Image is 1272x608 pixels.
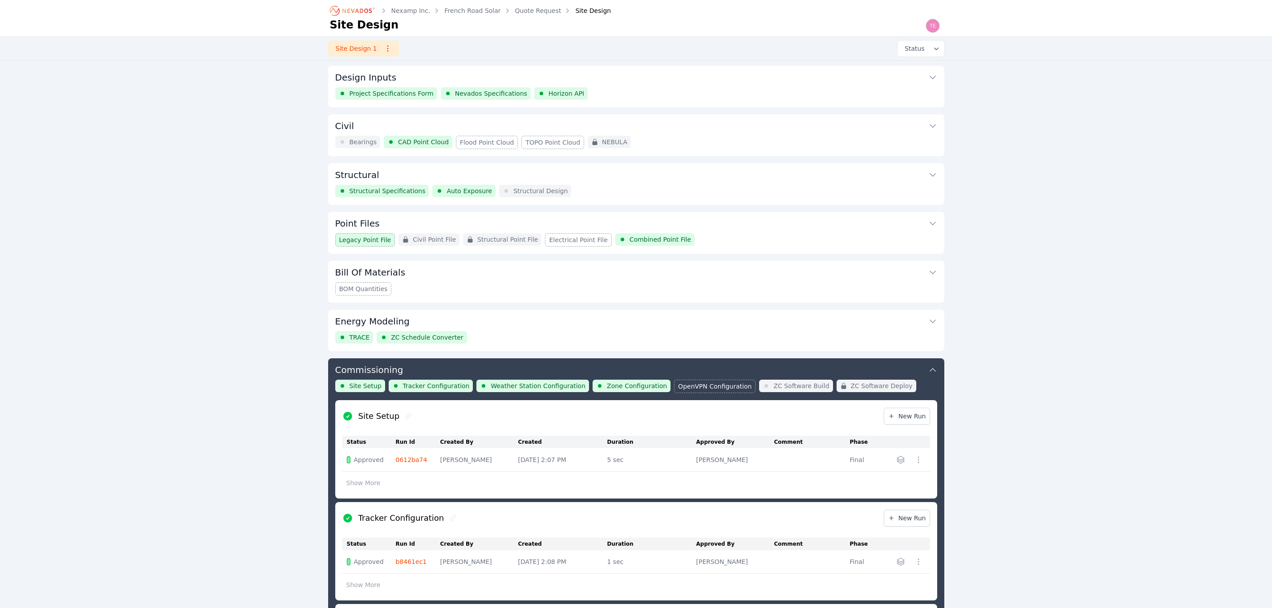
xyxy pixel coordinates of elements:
span: NEBULA [602,138,627,146]
div: 5 sec [607,455,692,464]
span: Site Setup [349,381,382,390]
span: TRACE [349,333,370,342]
div: Final [850,455,873,464]
h3: Structural [335,169,379,181]
span: New Run [888,514,926,523]
span: Horizon API [549,89,584,98]
th: Approved By [696,436,774,448]
span: Electrical Point File [549,235,607,244]
span: Bearings [349,138,377,146]
th: Run Id [396,436,440,448]
span: Structural Design [513,186,568,195]
h2: Site Setup [358,410,400,422]
th: Status [342,436,396,448]
span: Civil Point File [413,235,456,244]
h3: Civil [335,120,354,132]
span: Combined Point File [630,235,691,244]
h1: Site Design [330,18,399,32]
button: Show More [342,474,385,491]
a: Site Design 1 [328,41,399,57]
span: Auto Exposure [447,186,492,195]
h3: Point Files [335,217,380,230]
td: [PERSON_NAME] [696,550,774,574]
a: b8461ec1 [396,558,427,565]
td: [PERSON_NAME] [440,550,518,574]
th: Duration [607,538,696,550]
button: Energy Modeling [335,310,937,331]
h3: Commissioning [335,364,403,376]
span: New Run [888,412,926,421]
button: Show More [342,576,385,593]
div: Point FilesLegacy Point FileCivil Point FileStructural Point FileElectrical Point FileCombined Po... [328,212,944,254]
span: BOM Quantities [339,284,388,293]
th: Approved By [696,538,774,550]
span: ZC Software Build [773,381,829,390]
div: Site Design [563,6,611,15]
span: Project Specifications Form [349,89,434,98]
th: Phase [850,436,877,448]
span: Nevados Specifications [455,89,527,98]
div: StructuralStructural SpecificationsAuto ExposureStructural Design [328,163,944,205]
img: Ted Elliott [926,19,940,33]
span: Approved [354,557,384,566]
a: 0612ba74 [396,456,427,463]
button: Design Inputs [335,66,937,87]
span: Tracker Configuration [403,381,470,390]
div: Energy ModelingTRACEZC Schedule Converter [328,310,944,351]
a: New Run [884,408,930,425]
a: New Run [884,510,930,527]
td: [DATE] 2:08 PM [518,550,607,574]
th: Created By [440,436,518,448]
h3: Energy Modeling [335,315,410,328]
th: Phase [850,538,877,550]
div: CivilBearingsCAD Point CloudFlood Point CloudTOPO Point CloudNEBULA [328,114,944,156]
button: Commissioning [335,358,937,380]
div: Final [850,557,873,566]
button: Structural [335,163,937,185]
th: Status [342,538,396,550]
th: Created By [440,538,518,550]
button: Civil [335,114,937,136]
th: Comment [774,538,850,550]
span: Legacy Point File [339,235,391,244]
th: Comment [774,436,850,448]
td: [PERSON_NAME] [696,448,774,472]
span: ZC Software Deploy [851,381,913,390]
button: Point Files [335,212,937,233]
nav: Breadcrumb [330,4,611,18]
h2: Tracker Configuration [358,512,444,524]
div: Bill Of MaterialsBOM Quantities [328,261,944,303]
th: Created [518,538,607,550]
th: Run Id [396,538,440,550]
a: Quote Request [515,6,561,15]
th: Duration [607,436,696,448]
span: ZC Schedule Converter [391,333,463,342]
span: Status [901,44,925,53]
td: [PERSON_NAME] [440,448,518,472]
span: Weather Station Configuration [491,381,585,390]
a: Nexamp Inc. [391,6,431,15]
td: [DATE] 2:07 PM [518,448,607,472]
button: Bill Of Materials [335,261,937,282]
span: Structural Point File [477,235,538,244]
a: French Road Solar [444,6,500,15]
span: Structural Specifications [349,186,426,195]
span: CAD Point Cloud [398,138,449,146]
span: Flood Point Cloud [460,138,514,147]
span: Zone Configuration [607,381,667,390]
h3: Design Inputs [335,71,397,84]
span: OpenVPN Configuration [678,382,752,391]
button: Status [898,41,944,57]
h3: Bill Of Materials [335,266,406,279]
span: Approved [354,455,384,464]
span: TOPO Point Cloud [525,138,580,147]
div: Design InputsProject Specifications FormNevados SpecificationsHorizon API [328,66,944,107]
div: 1 sec [607,557,692,566]
th: Created [518,436,607,448]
